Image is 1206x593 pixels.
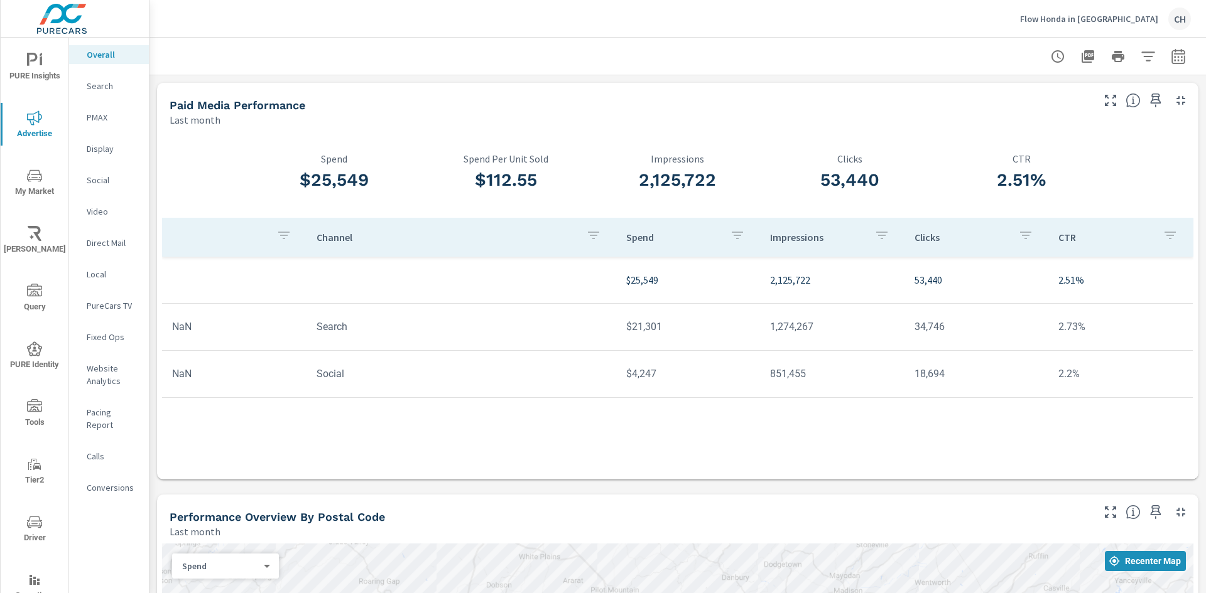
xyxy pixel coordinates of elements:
[69,328,149,346] div: Fixed Ops
[248,169,420,191] h3: $25,549
[87,205,139,218] p: Video
[1100,90,1121,110] button: Make Fullscreen
[87,450,139,462] p: Calls
[1105,551,1186,571] button: Recenter Map
[170,524,220,539] p: Last month
[69,403,149,434] div: Pacing Report
[764,169,936,191] h3: 53,440
[626,272,751,287] p: $25,549
[1020,13,1158,24] p: Flow Honda in [GEOGRAPHIC_DATA]
[87,48,139,61] p: Overall
[87,299,139,312] p: PureCars TV
[1110,555,1181,567] span: Recenter Map
[87,111,139,124] p: PMAX
[69,108,149,127] div: PMAX
[87,142,139,155] p: Display
[1058,272,1183,287] p: 2.51%
[182,560,259,572] p: Spend
[69,447,149,466] div: Calls
[1105,44,1131,69] button: Print Report
[1146,90,1166,110] span: Save this to your personalized report
[87,174,139,186] p: Social
[4,341,65,372] span: PURE Identity
[1171,90,1191,110] button: Minimize Widget
[905,311,1049,343] td: 34,746
[1048,358,1193,390] td: 2.2%
[87,268,139,280] p: Local
[69,77,149,95] div: Search
[592,153,764,164] p: Impressions
[162,311,307,343] td: NaN
[915,231,1009,243] p: Clicks
[936,169,1108,191] h3: 2.51%
[1126,505,1141,520] span: Understand performance data by postal code. Individual postal codes can be selected and expanded ...
[4,399,65,430] span: Tools
[770,272,894,287] p: 2,125,722
[420,153,592,164] p: Spend Per Unit Sold
[1126,93,1141,108] span: Understand performance metrics over the selected time range.
[69,202,149,221] div: Video
[307,311,616,343] td: Search
[172,560,269,572] div: Spend
[87,481,139,494] p: Conversions
[764,153,936,164] p: Clicks
[1075,44,1100,69] button: "Export Report to PDF"
[248,153,420,164] p: Spend
[1100,502,1121,522] button: Make Fullscreen
[626,231,720,243] p: Spend
[170,510,385,523] h5: Performance Overview By Postal Code
[4,457,65,488] span: Tier2
[1171,502,1191,522] button: Minimize Widget
[1058,231,1153,243] p: CTR
[170,99,305,112] h5: Paid Media Performance
[616,311,761,343] td: $21,301
[905,358,1049,390] td: 18,694
[420,169,592,191] h3: $112.55
[317,231,576,243] p: Channel
[1146,502,1166,522] span: Save this to your personalized report
[1168,8,1191,30] div: CH
[770,231,864,243] p: Impressions
[760,358,905,390] td: 851,455
[936,153,1108,164] p: CTR
[170,112,220,127] p: Last month
[760,311,905,343] td: 1,274,267
[87,237,139,249] p: Direct Mail
[162,358,307,390] td: NaN
[69,478,149,497] div: Conversions
[616,358,761,390] td: $4,247
[1048,311,1193,343] td: 2.73%
[87,362,139,387] p: Website Analytics
[1166,44,1191,69] button: Select Date Range
[592,169,764,191] h3: 2,125,722
[69,45,149,64] div: Overall
[87,331,139,343] p: Fixed Ops
[87,80,139,92] p: Search
[915,272,1039,287] p: 53,440
[4,110,65,141] span: Advertise
[307,358,616,390] td: Social
[69,359,149,390] div: Website Analytics
[69,265,149,284] div: Local
[4,284,65,314] span: Query
[69,296,149,315] div: PureCars TV
[69,233,149,252] div: Direct Mail
[1136,44,1161,69] button: Apply Filters
[4,53,65,83] span: PURE Insights
[4,168,65,199] span: My Market
[69,171,149,190] div: Social
[4,515,65,545] span: Driver
[69,139,149,158] div: Display
[87,406,139,431] p: Pacing Report
[4,226,65,257] span: [PERSON_NAME]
